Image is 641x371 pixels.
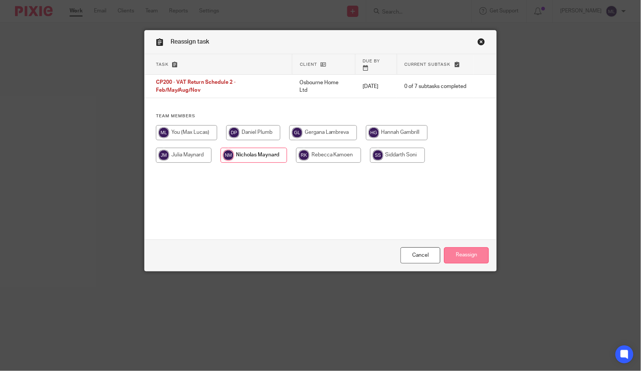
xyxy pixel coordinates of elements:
a: Close this dialog window [478,38,485,48]
p: Osbourne Home Ltd [300,79,348,94]
span: Due by [363,59,380,63]
p: [DATE] [363,83,389,90]
span: Reassign task [171,39,209,45]
a: Close this dialog window [401,247,440,263]
span: CP200 - VAT Return Schedule 2 - Feb/May/Aug/Nov [156,80,236,93]
input: Reassign [444,247,489,263]
span: Task [156,62,169,67]
h4: Team members [156,113,485,119]
td: 0 of 7 subtasks completed [397,75,474,98]
span: Current subtask [405,62,451,67]
span: Client [300,62,317,67]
